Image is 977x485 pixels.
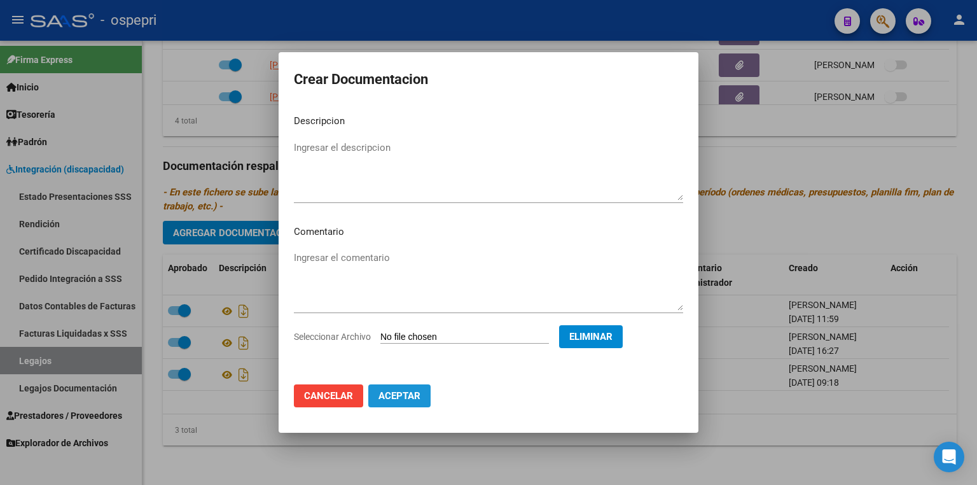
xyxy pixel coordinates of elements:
[934,442,964,472] div: Open Intercom Messenger
[294,332,371,342] span: Seleccionar Archivo
[378,390,420,402] span: Aceptar
[294,225,683,239] p: Comentario
[294,384,363,407] button: Cancelar
[559,325,623,348] button: Eliminar
[294,67,683,92] h2: Crear Documentacion
[368,384,431,407] button: Aceptar
[569,331,613,342] span: Eliminar
[294,114,683,129] p: Descripcion
[304,390,353,402] span: Cancelar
